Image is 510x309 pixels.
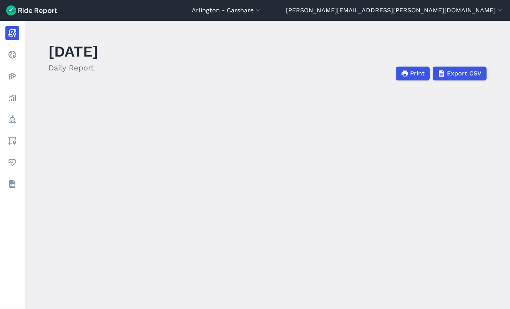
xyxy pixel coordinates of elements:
a: Report [5,26,19,40]
a: Policy [5,112,19,126]
span: Print [410,69,425,78]
button: [PERSON_NAME][EMAIL_ADDRESS][PERSON_NAME][DOMAIN_NAME] [286,6,504,15]
button: Arlington - Carshare [192,6,262,15]
a: Realtime [5,48,19,62]
img: Ride Report [6,5,57,15]
a: Datasets [5,177,19,191]
a: Health [5,155,19,169]
h2: Daily Report [48,62,98,73]
h1: [DATE] [48,41,98,62]
a: Heatmaps [5,69,19,83]
span: Export CSV [447,69,482,78]
a: Analyze [5,91,19,105]
a: Areas [5,134,19,148]
button: Export CSV [433,67,487,80]
button: Print [396,67,430,80]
